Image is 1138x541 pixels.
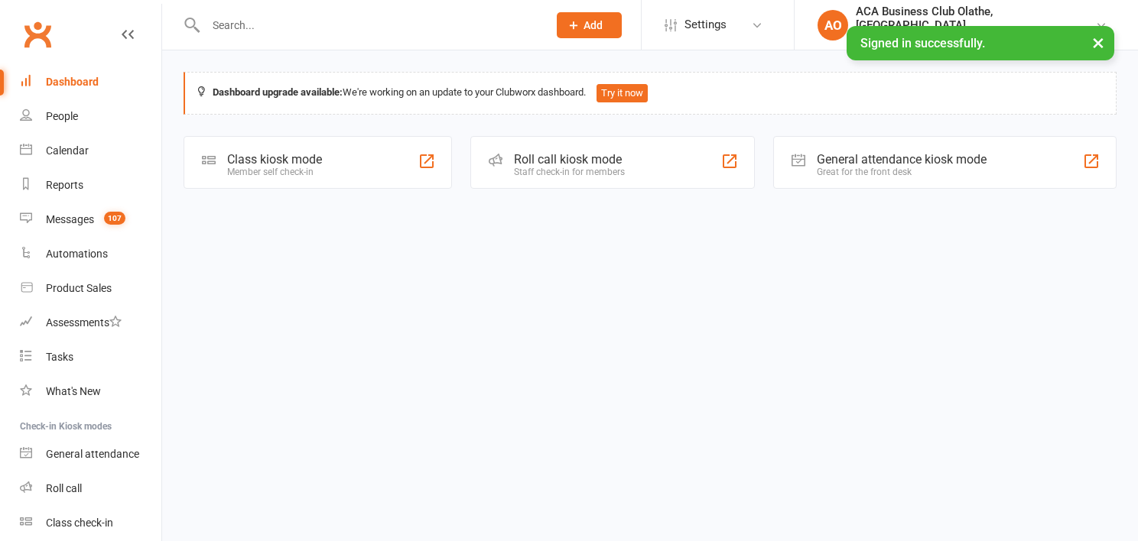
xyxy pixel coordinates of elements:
[201,15,537,36] input: Search...
[1084,26,1112,59] button: ×
[514,167,625,177] div: Staff check-in for members
[20,65,161,99] a: Dashboard
[20,306,161,340] a: Assessments
[818,10,848,40] div: AO
[20,471,161,506] a: Roll call
[46,213,94,225] div: Messages
[46,76,99,88] div: Dashboard
[514,152,625,167] div: Roll call kiosk mode
[46,316,122,329] div: Assessments
[46,144,89,157] div: Calendar
[46,110,78,122] div: People
[18,15,57,53] a: Clubworx
[227,152,322,167] div: Class kiosk mode
[557,12,622,38] button: Add
[213,86,343,98] strong: Dashboard upgrade available:
[20,99,161,134] a: People
[597,84,648,102] button: Try it now
[46,482,82,494] div: Roll call
[20,374,161,409] a: What's New
[46,282,112,294] div: Product Sales
[20,202,161,237] a: Messages 107
[20,134,161,168] a: Calendar
[856,5,1095,32] div: ACA Business Club Olathe, [GEOGRAPHIC_DATA]
[46,351,73,363] div: Tasks
[46,385,101,397] div: What's New
[20,168,161,202] a: Reports
[20,437,161,471] a: General attendance kiosk mode
[20,271,161,306] a: Product Sales
[104,212,125,225] span: 107
[817,167,987,177] div: Great for the front desk
[46,179,83,191] div: Reports
[46,248,108,260] div: Automations
[817,152,987,167] div: General attendance kiosk mode
[584,19,603,31] span: Add
[46,448,139,460] div: General attendance
[20,506,161,540] a: Class kiosk mode
[227,167,322,177] div: Member self check-in
[184,72,1117,115] div: We're working on an update to your Clubworx dashboard.
[20,340,161,374] a: Tasks
[860,36,985,50] span: Signed in successfully.
[20,237,161,271] a: Automations
[46,517,113,529] div: Class check-in
[684,8,727,42] span: Settings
